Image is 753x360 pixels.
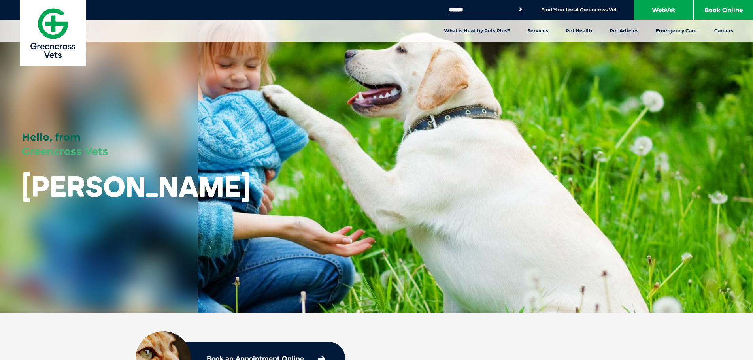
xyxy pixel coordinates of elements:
[22,171,250,202] h1: [PERSON_NAME]
[517,6,525,13] button: Search
[22,145,108,158] span: Greencross Vets
[22,131,81,143] span: Hello, from
[435,20,519,42] a: What is Healthy Pets Plus?
[519,20,557,42] a: Services
[706,20,742,42] a: Careers
[601,20,647,42] a: Pet Articles
[557,20,601,42] a: Pet Health
[541,7,617,13] a: Find Your Local Greencross Vet
[647,20,706,42] a: Emergency Care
